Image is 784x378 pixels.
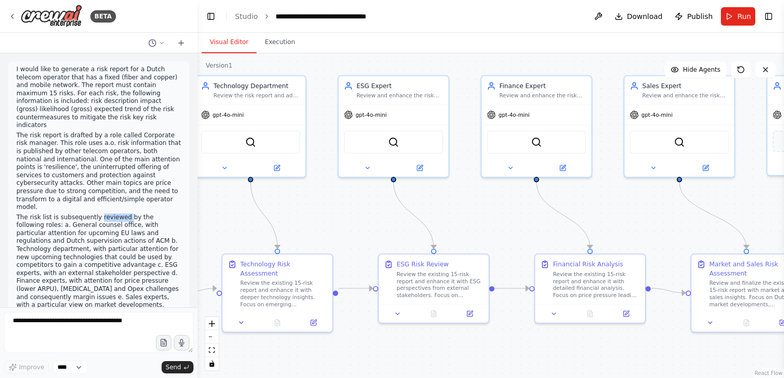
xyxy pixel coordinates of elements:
span: Download [627,11,663,22]
div: Technology Risk AssessmentReview the existing 15-risk report and enhance it with deeper technolog... [222,254,334,332]
button: toggle interactivity [205,357,219,370]
div: Review the risk report and add technology-related risks, focusing on emerging technologies that c... [213,92,300,99]
div: ESG Risk Review [397,260,448,268]
span: Run [737,11,751,22]
g: Edge from f24046cd-6891-4be9-b51d-9644c9bf8ad4 to add69f98-c3c7-4c30-8489-7295b1706727 [389,181,438,248]
button: Upload files [156,335,171,350]
g: Edge from 5f4fe484-6d70-4261-8548-7d081928dff1 to 030065a8-8ac7-4f29-902a-58110da011a5 [675,181,751,248]
button: No output available [571,308,609,319]
span: gpt-4o-mini [212,111,244,118]
a: Studio [235,12,258,20]
g: Edge from ac95f3b1-3426-47dc-9ea9-c791f9195ffb to 030065a8-8ac7-4f29-902a-58110da011a5 [651,284,685,297]
div: React Flow controls [205,317,219,370]
span: gpt-4o-mini [356,111,387,118]
g: Edge from 6bbbd856-396b-4bef-b6fd-ab55baa46e17 to ac95f3b1-3426-47dc-9ea9-c791f9195ffb [532,181,595,248]
div: Financial Risk AnalysisReview the existing 15-risk report and enhance it with detailed financial ... [534,254,646,324]
p: The risk list is subsequently reviewed by the following roles: a. General counsel office, with pa... [16,214,181,309]
button: Open in side panel [537,162,587,173]
button: No output available [728,318,766,328]
button: Show right sidebar [761,9,776,24]
div: Financial Risk Analysis [553,260,623,268]
button: Hide left sidebar [204,9,218,24]
button: Open in side panel [611,308,641,319]
button: Open in side panel [298,318,329,328]
div: Technology Department [213,81,300,90]
button: No output available [259,318,297,328]
span: gpt-4o-mini [641,111,673,118]
div: Review the existing 15-risk report and enhance it with ESG perspectives from external stakeholder... [397,270,483,299]
button: Switch to previous chat [144,37,169,49]
span: Publish [687,11,713,22]
div: Finance ExpertReview and enhance the risk report with financial risks, focusing on price pressure... [481,75,593,178]
button: Visual Editor [202,32,257,53]
button: No output available [415,308,453,319]
div: Sales ExpertReview and enhance the risk report with market and sales-related risks, focusing on m... [623,75,735,178]
span: gpt-4o-mini [499,111,530,118]
button: Run [721,7,755,26]
img: Logo [21,5,82,28]
p: I would like to generate a risk report for a Dutch telecom operator that has a fixed (fiber and c... [16,66,181,130]
button: zoom out [205,330,219,344]
nav: breadcrumb [235,11,391,22]
div: Version 1 [206,61,232,70]
img: SerperDevTool [674,137,685,148]
a: React Flow attribution [755,370,782,376]
div: BETA [90,10,116,23]
button: Execution [257,32,303,53]
div: Technology DepartmentReview the risk report and add technology-related risks, focusing on emergin... [195,75,307,178]
img: SerperDevTool [245,137,256,148]
button: Start a new chat [173,37,189,49]
button: Improve [4,361,49,374]
button: Click to speak your automation idea [174,335,189,350]
g: Edge from add69f98-c3c7-4c30-8489-7295b1706727 to ac95f3b1-3426-47dc-9ea9-c791f9195ffb [495,284,529,292]
button: Publish [671,7,717,26]
div: Review the existing 15-risk report and enhance it with detailed financial analysis. Focus on pric... [553,270,640,299]
img: SerperDevTool [531,137,542,148]
button: Send [162,361,193,373]
div: Sales Expert [642,81,729,90]
span: Send [166,363,181,371]
div: ESG ExpertReview and enhance the risk report with ESG (Environmental, Social, Governance) risks f... [338,75,449,178]
p: The risk report is drafted by a role called Corporate risk manager. This role uses a.o. risk info... [16,132,181,212]
button: Open in side panel [455,308,485,319]
div: Review and enhance the risk report with ESG (Environmental, Social, Governance) risks from an ext... [357,92,443,99]
div: Technology Risk Assessment [240,260,327,278]
span: Hide Agents [683,66,720,74]
div: ESG Risk ReviewReview the existing 15-risk report and enhance it with ESG perspectives from exter... [378,254,489,324]
span: Improve [19,363,44,371]
button: Open in side panel [251,162,302,173]
g: Edge from 97b5f39f-fd76-4247-8506-d1af5301c632 to efcb6787-d955-4f57-b6dd-00e1a6c18128 [182,284,217,297]
button: zoom in [205,317,219,330]
button: Open in side panel [395,162,445,173]
div: ESG Expert [357,81,443,90]
g: Edge from 9556d9b7-2eea-49e7-b955-b342a6ab7ac6 to efcb6787-d955-4f57-b6dd-00e1a6c18128 [246,181,282,248]
div: Review and enhance the risk report with financial risks, focusing on price pressure leading to lo... [499,92,586,99]
g: Edge from efcb6787-d955-4f57-b6dd-00e1a6c18128 to add69f98-c3c7-4c30-8489-7295b1706727 [338,284,373,292]
img: SerperDevTool [388,137,399,148]
button: Hide Agents [664,61,727,78]
div: Review and enhance the risk report with market and sales-related risks, focusing on market develo... [642,92,729,99]
div: Review the existing 15-risk report and enhance it with deeper technology insights. Focus on emerg... [240,280,327,308]
button: Open in side panel [680,162,731,173]
div: Finance Expert [499,81,586,90]
button: Download [611,7,667,26]
button: fit view [205,344,219,357]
